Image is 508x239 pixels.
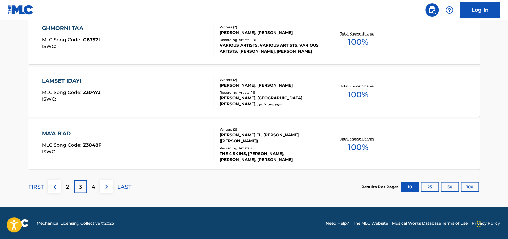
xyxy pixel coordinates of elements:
a: Public Search [425,3,439,17]
span: ISWC : [42,148,58,154]
img: left [51,183,59,191]
div: [PERSON_NAME], [GEOGRAPHIC_DATA][PERSON_NAME], ميسم نحاس, [GEOGRAPHIC_DATA][PERSON_NAME], [GEOGRA... [220,95,320,107]
p: 4 [92,183,95,191]
div: MA'A B'AD [42,129,101,137]
img: MLC Logo [8,5,34,15]
span: Z3047J [83,89,101,95]
div: Recording Artists ( 18 ) [220,37,320,42]
span: 100 % [348,88,368,100]
img: help [445,6,453,14]
a: Log In [460,2,500,18]
p: Total Known Shares: [340,83,376,88]
a: MA'A B'ADMLC Song Code:Z3048FISWC:Writers (2)[PERSON_NAME] EL, [PERSON_NAME] ([PERSON_NAME])Recor... [28,119,480,169]
span: ISWC : [42,43,58,49]
img: right [103,183,111,191]
button: 10 [401,182,419,192]
p: 3 [79,183,82,191]
div: Writers ( 2 ) [220,127,320,132]
div: Recording Artists ( 6 ) [220,145,320,150]
span: MLC Song Code : [42,37,83,43]
a: Privacy Policy [472,220,500,226]
iframe: Chat Widget [475,207,508,239]
span: ISWC : [42,96,58,102]
span: 100 % [348,141,368,153]
span: MLC Song Code : [42,142,83,148]
a: GHMORNI TA'AMLC Song Code:G6757IISWC:Writers (2)[PERSON_NAME], [PERSON_NAME]Recording Artists (18... [28,14,480,64]
button: 25 [421,182,439,192]
div: Recording Artists ( 11 ) [220,90,320,95]
div: Drag [477,214,481,234]
div: GHMORNI TA'A [42,24,100,32]
button: 100 [461,182,479,192]
p: LAST [117,183,131,191]
div: Help [443,3,456,17]
div: [PERSON_NAME], [PERSON_NAME] [220,30,320,36]
img: logo [8,219,29,227]
div: Writers ( 2 ) [220,77,320,82]
img: search [428,6,436,14]
div: VARIOUS ARTISTS, VARIOUS ARTISTS, VARIOUS ARTISTS, [PERSON_NAME], [PERSON_NAME] [220,42,320,54]
a: Need Help? [326,220,349,226]
span: 100 % [348,36,368,48]
p: Total Known Shares: [340,136,376,141]
span: Z3048F [83,142,101,148]
p: FIRST [28,183,44,191]
a: Musical Works Database Terms of Use [392,220,468,226]
a: LAMSET IDAYIMLC Song Code:Z3047JISWC:Writers (2)[PERSON_NAME], [PERSON_NAME]Recording Artists (11... [28,67,480,117]
span: Mechanical Licensing Collective © 2025 [37,220,114,226]
div: Writers ( 2 ) [220,25,320,30]
p: 2 [66,183,69,191]
p: Results Per Page: [361,184,400,190]
a: The MLC Website [353,220,388,226]
button: 50 [441,182,459,192]
div: LAMSET IDAYI [42,77,101,85]
div: [PERSON_NAME], [PERSON_NAME] [220,82,320,88]
p: Total Known Shares: [340,31,376,36]
span: MLC Song Code : [42,89,83,95]
div: THE 4 SKINS, [PERSON_NAME], [PERSON_NAME], [PERSON_NAME] [220,150,320,162]
div: [PERSON_NAME] EL, [PERSON_NAME] ([PERSON_NAME]) [220,132,320,144]
span: G6757I [83,37,100,43]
